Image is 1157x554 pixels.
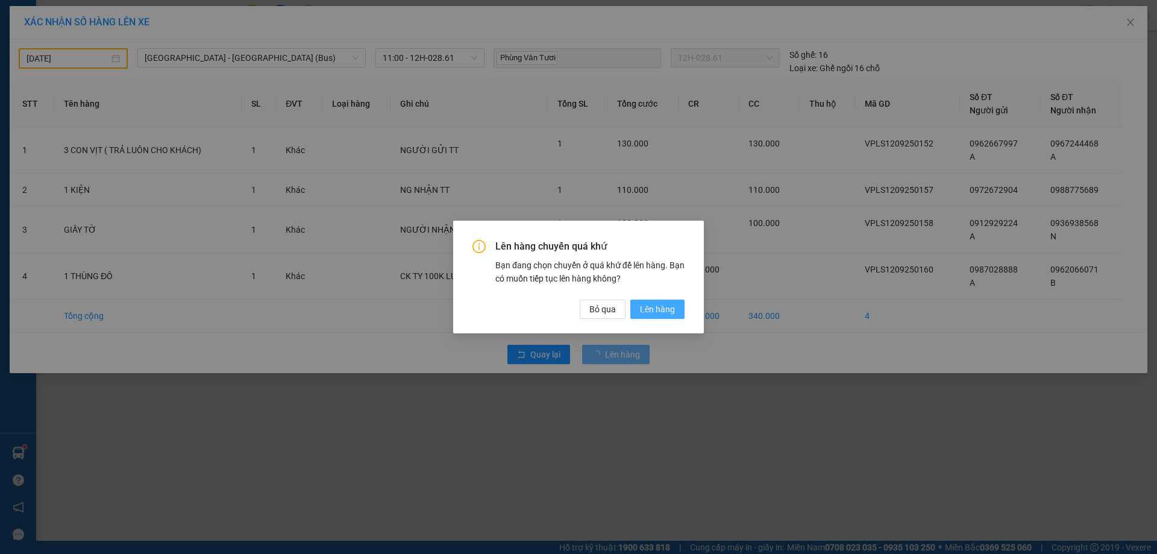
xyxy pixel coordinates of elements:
[472,240,486,253] span: info-circle
[630,300,685,319] button: Lên hàng
[495,259,685,285] div: Bạn đang chọn chuyến ở quá khứ để lên hàng. Bạn có muốn tiếp tục lên hàng không?
[589,303,616,316] span: Bỏ qua
[580,300,626,319] button: Bỏ qua
[640,303,675,316] span: Lên hàng
[495,240,685,253] span: Lên hàng chuyến quá khứ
